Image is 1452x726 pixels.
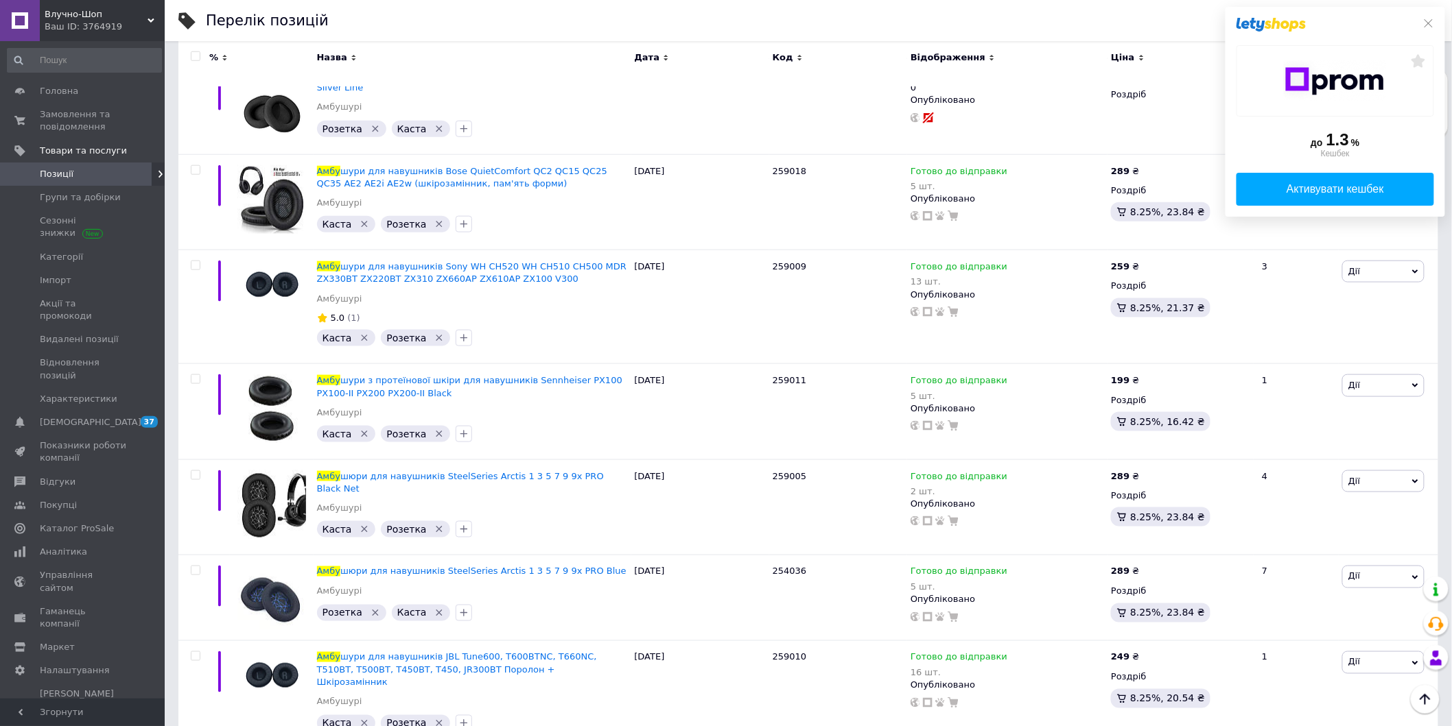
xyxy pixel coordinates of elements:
[386,332,426,343] span: Розетка
[359,428,370,439] svg: Видалити мітку
[40,251,83,263] span: Категорії
[40,393,117,405] span: Характеристики
[317,652,597,687] span: шури для навушників JBL Tune600, T600BTNC, T660NC, T510BT, T500BT, T450BT, T450, JR300BT Поролон ...
[40,499,77,511] span: Покупці
[911,375,1007,389] span: Готово до відправки
[206,14,329,28] div: Перелік позицій
[237,651,306,697] img: Амбушюры для наушников JBL Tune600, T600BTNC, T660NC, T510BT, T500BT, T450BT, T450, JR300BT Порол...
[631,459,769,555] div: [DATE]
[386,219,426,230] span: Розетка
[1111,166,1129,176] b: 289
[1111,88,1250,101] div: Роздріб
[631,250,769,364] div: [DATE]
[911,566,1007,581] span: Готово до відправки
[1254,459,1339,555] div: 4
[40,356,127,381] span: Відновлення позицій
[1130,206,1205,217] span: 8.25%, 23.84 ₴
[773,261,807,271] span: 259009
[7,48,162,73] input: Пошук
[141,416,158,428] span: 37
[359,219,370,230] svg: Видалити мітку
[40,688,127,725] span: [PERSON_NAME] та рахунки
[911,594,1104,606] div: Опубліковано
[1130,607,1205,618] span: 8.25%, 23.84 ₴
[911,166,1007,180] span: Готово до відправки
[370,123,381,134] svg: Видалити мітку
[317,166,607,189] span: шури для навушників Bose QuietComfort QC2 QC15 QC25 QC35 AE2 AE2i AE2w (шкірозамінник, пам'ять фо...
[45,8,148,21] span: Влучно-Шоп
[347,313,360,323] span: (1)
[45,21,165,33] div: Ваш ID: 3764919
[773,375,807,385] span: 259011
[323,607,362,618] span: Розетка
[40,546,87,558] span: Аналітика
[317,407,362,419] a: Амбушурі
[317,261,340,271] span: Амбу
[911,94,1104,106] div: Опубліковано
[238,566,305,630] img: Амбушюры для наушников SteelSeries Arctis 1 3 5 7 9 9x PRO Blue
[434,524,445,535] svg: Видалити мітку
[911,193,1104,205] div: Опубліковано
[1111,566,1139,578] div: ₴
[1111,280,1250,292] div: Роздріб
[40,191,121,204] span: Групи та добірки
[317,261,627,284] span: шури для навушників Sony WH CH520 WH CH510 CH500 MDR ZX330BT ZX220BT ZX310 ZX660AP ZX610AP ZX100 ...
[40,215,127,239] span: Сезонні знижки
[40,85,78,97] span: Головна
[1254,364,1339,460] div: 1
[1111,374,1139,387] div: ₴
[359,332,370,343] svg: Видалити мітку
[1111,566,1129,577] b: 289
[773,566,807,577] span: 254036
[635,51,660,64] span: Дата
[40,298,127,322] span: Акції та промокоди
[317,566,627,577] a: Амбушюри для навушників SteelSeries Arctis 1 3 5 7 9 9x PRO Blue
[1348,266,1360,276] span: Дії
[1348,657,1360,667] span: Дії
[1111,489,1250,502] div: Роздріб
[317,585,362,598] a: Амбушурі
[1111,471,1129,481] b: 289
[911,289,1104,301] div: Опубліковано
[434,428,445,439] svg: Видалити мітку
[1348,380,1360,390] span: Дії
[434,123,445,134] svg: Видалити мітку
[1111,51,1134,64] span: Ціна
[911,391,1007,401] div: 5 шт.
[40,641,75,653] span: Маркет
[911,276,1007,287] div: 13 шт.
[1348,571,1360,581] span: Дії
[1130,511,1205,522] span: 8.25%, 23.84 ₴
[209,51,218,64] span: %
[40,168,73,180] span: Позиції
[911,471,1007,485] span: Готово до відправки
[434,607,445,618] svg: Видалити мітку
[317,166,340,176] span: Амбу
[40,476,75,488] span: Відгуки
[317,375,622,398] a: Амбушури з протеїнової шкіри для навушників Sennheiser PX100 PX100-II PX200 PX200-II Black
[1111,261,1129,271] b: 259
[1111,261,1139,273] div: ₴
[340,566,627,577] span: шюри для навушників SteelSeries Arctis 1 3 5 7 9 9x PRO Blue
[237,261,306,306] img: Амбушюры для наушников Sony WH CH520 WH CH510 CH500 MDR ZX330BT ZX220BT ZX310 ZX660AP ZX610AP ZX1...
[434,219,445,230] svg: Видалити мітку
[911,486,1007,496] div: 2 шт.
[40,108,127,133] span: Замовлення та повідомлення
[40,439,127,464] span: Показники роботи компанії
[323,428,352,439] span: Каста
[317,293,362,305] a: Амбушурі
[323,332,352,343] span: Каста
[1130,302,1205,313] span: 8.25%, 21.37 ₴
[773,166,807,176] span: 259018
[237,165,306,234] img: Амбушюры для наушников Bose QuietComfort QC2 QC15 QC25 QC35 AE2 AE2i AE2w (кожзам, память формы)
[631,154,769,250] div: [DATE]
[911,498,1104,510] div: Опубліковано
[317,471,604,494] a: Амбушюри для навушників SteelSeries Arctis 1 3 5 7 9 9x PRO Black Net
[1111,652,1129,662] b: 249
[773,471,807,481] span: 259005
[359,524,370,535] svg: Видалити мітку
[1111,394,1250,407] div: Роздріб
[317,261,627,284] a: Амбушури для навушників Sony WH CH520 WH CH510 CH500 MDR ZX330BT ZX220BT ZX310 ZX660AP ZX610AP ZX...
[317,502,362,514] a: Амбушурі
[1254,555,1339,641] div: 7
